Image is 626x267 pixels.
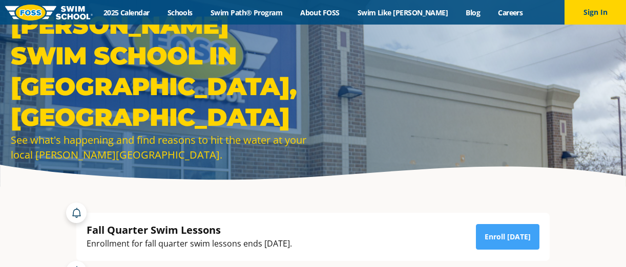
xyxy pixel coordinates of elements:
a: Schools [158,8,201,17]
div: Fall Quarter Swim Lessons [87,223,292,237]
a: Enroll [DATE] [476,224,539,250]
a: Blog [457,8,489,17]
img: FOSS Swim School Logo [5,5,93,20]
a: Swim Like [PERSON_NAME] [348,8,457,17]
a: About FOSS [291,8,349,17]
div: See what's happening and find reasons to hit the water at your local [PERSON_NAME][GEOGRAPHIC_DATA]. [11,132,308,162]
a: 2025 Calendar [94,8,158,17]
a: Swim Path® Program [201,8,291,17]
h1: [PERSON_NAME] Swim School in [GEOGRAPHIC_DATA], [GEOGRAPHIC_DATA] [11,10,308,132]
div: Enrollment for fall quarter swim lessons ends [DATE]. [87,237,292,251]
a: Careers [489,8,532,17]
